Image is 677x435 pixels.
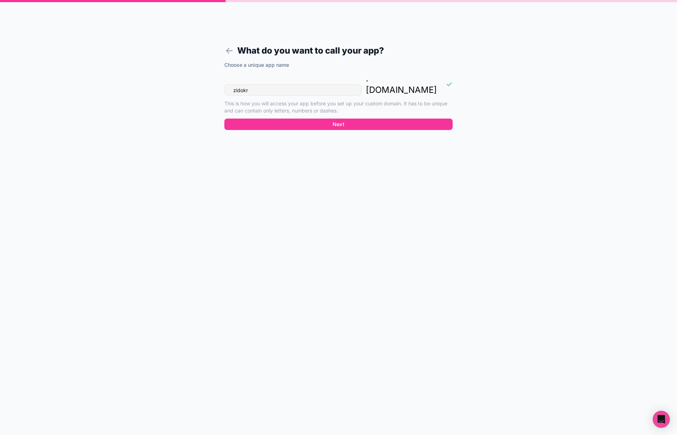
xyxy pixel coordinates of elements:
div: Open Intercom Messenger [653,411,670,428]
label: Choose a unique app name [224,61,289,69]
input: zid [224,84,362,96]
button: Next [224,119,453,130]
h1: What do you want to call your app? [224,44,453,57]
p: This is how you will access your app before you set up your custom domain. It has to be unique an... [224,100,453,114]
p: . [DOMAIN_NAME] [366,73,437,96]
